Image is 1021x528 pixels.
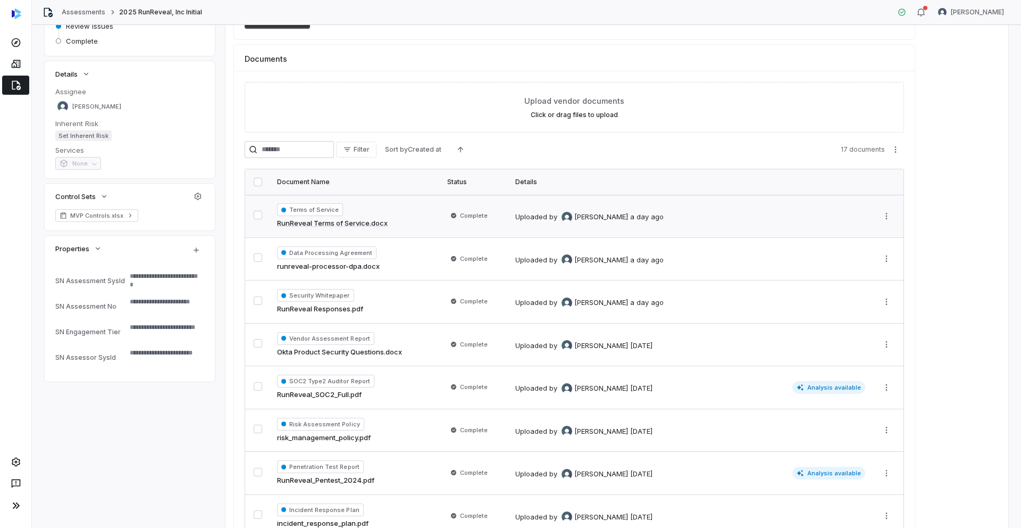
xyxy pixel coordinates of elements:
[55,353,125,361] div: SN Assessor SysId
[52,239,105,258] button: Properties
[277,504,364,516] span: Incident Response Plan
[887,142,904,158] button: More actions
[515,426,652,436] div: Uploaded
[277,178,434,186] div: Document Name
[515,383,652,394] div: Uploaded
[460,297,488,306] span: Complete
[277,261,380,272] a: runreveal-processor-dpa.docx
[878,422,895,438] button: More actions
[450,142,471,158] button: Ascending
[932,4,1010,20] button: Samuel Folarin avatar[PERSON_NAME]
[549,298,628,308] div: by
[379,142,448,158] button: Sort byCreated at
[12,9,21,19] img: svg%3e
[245,53,287,64] span: Documents
[630,512,652,523] div: [DATE]
[515,178,865,186] div: Details
[55,145,204,155] dt: Services
[119,8,202,16] span: 2025 RunReveal, Inc Initial
[524,95,624,106] span: Upload vendor documents
[878,251,895,267] button: More actions
[55,244,89,253] span: Properties
[792,381,866,394] span: Analysis available
[460,211,488,220] span: Complete
[336,142,376,158] button: Filter
[277,332,374,345] span: Vendor Assessment Report
[456,145,465,154] svg: Ascending
[549,469,628,480] div: by
[792,467,866,480] span: Analysis available
[549,254,628,265] div: by
[549,511,628,522] div: by
[277,304,363,315] a: RunReveal Responses.pdf
[562,212,572,222] img: Samuel Folarin avatar
[630,469,652,480] div: [DATE]
[515,469,652,480] div: Uploaded
[841,145,885,154] span: 17 documents
[630,255,664,266] div: a day ago
[515,511,652,522] div: Uploaded
[574,255,628,266] span: [PERSON_NAME]
[55,328,125,336] div: SN Engagement Tier
[549,212,628,222] div: by
[55,302,125,310] div: SN Assessment No
[549,426,628,436] div: by
[515,254,664,265] div: Uploaded
[562,340,572,351] img: Samuel Folarin avatar
[460,340,488,349] span: Complete
[277,347,402,358] a: Okta Product Security Questions.docx
[630,383,652,394] div: [DATE]
[460,383,488,391] span: Complete
[515,298,664,308] div: Uploaded
[55,130,112,141] span: Set Inherent Risk
[630,341,652,351] div: [DATE]
[549,383,628,394] div: by
[574,341,628,351] span: [PERSON_NAME]
[277,289,354,302] span: Security Whitepaper
[277,203,343,216] span: Terms of Service
[55,277,125,285] div: SN Assessment SysId
[66,21,113,31] span: Review issues
[630,212,664,222] div: a day ago
[562,298,572,308] img: Samuel Folarin avatar
[951,8,1004,16] span: [PERSON_NAME]
[57,101,68,112] img: Samuel Folarin avatar
[515,212,664,222] div: Uploaded
[562,254,572,265] img: Samuel Folarin avatar
[574,383,628,394] span: [PERSON_NAME]
[66,36,98,46] span: Complete
[354,145,370,154] span: Filter
[630,426,652,437] div: [DATE]
[55,87,204,96] dt: Assignee
[562,383,572,394] img: Samuel Folarin avatar
[55,209,138,222] a: MVP Controls.xlsx
[277,475,374,486] a: RunReveal_Pentest_2024.pdf
[277,246,376,259] span: Data Processing Agreement
[878,336,895,352] button: More actions
[277,390,362,400] a: RunReveal_SOC2_Full.pdf
[574,469,628,480] span: [PERSON_NAME]
[460,511,488,520] span: Complete
[878,294,895,310] button: More actions
[277,375,374,387] span: SOC2 Type2 Auditor Report
[460,426,488,434] span: Complete
[447,178,503,186] div: Status
[878,508,895,524] button: More actions
[460,254,488,263] span: Complete
[562,469,572,480] img: Samuel Folarin avatar
[55,192,96,201] span: Control Sets
[630,298,664,308] div: a day ago
[70,211,123,220] span: MVP Controls.xlsx
[574,512,628,523] span: [PERSON_NAME]
[574,212,628,222] span: [PERSON_NAME]
[562,426,572,436] img: Samuel Folarin avatar
[52,187,112,206] button: Control Sets
[531,111,618,119] label: Click or drag files to upload
[562,511,572,522] img: Samuel Folarin avatar
[460,468,488,477] span: Complete
[277,418,364,431] span: Risk Assessment Policy
[277,433,371,443] a: risk_management_policy.pdf
[72,103,121,111] span: [PERSON_NAME]
[277,218,388,229] a: RunReveal Terms of Service.docx
[878,465,895,481] button: More actions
